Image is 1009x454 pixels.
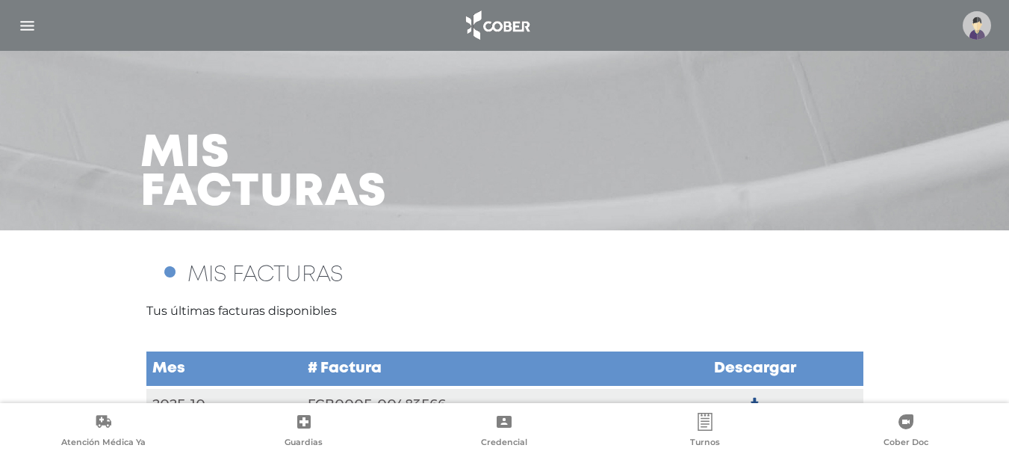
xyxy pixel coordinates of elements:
td: Mes [146,351,302,387]
a: Credencial [404,413,605,451]
span: MIS FACTURAS [187,265,343,285]
span: Turnos [690,437,720,450]
img: Cober_menu-lines-white.svg [18,16,37,35]
img: logo_cober_home-white.png [458,7,536,43]
a: Atención Médica Ya [3,413,204,451]
span: Guardias [285,437,323,450]
a: Guardias [204,413,405,451]
h3: Mis facturas [140,135,387,212]
span: Atención Médica Ya [61,437,146,450]
span: Credencial [481,437,527,450]
td: # Factura [302,351,647,387]
a: Turnos [605,413,806,451]
a: Cober Doc [805,413,1006,451]
img: profile-placeholder.svg [963,11,991,40]
td: FCB0005-00483566 [302,387,647,422]
td: Descargar [647,351,863,387]
td: 2025-10 [146,387,302,422]
span: Cober Doc [884,437,928,450]
p: Tus últimas facturas disponibles [146,302,863,320]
